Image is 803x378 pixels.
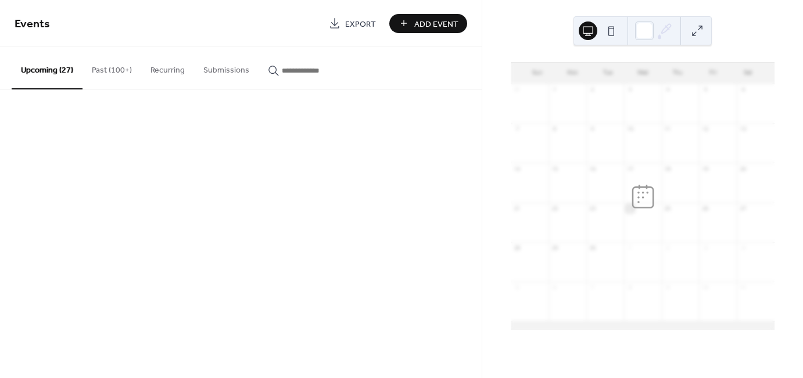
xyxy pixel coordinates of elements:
div: 23 [589,205,596,212]
div: 7 [589,285,596,291]
div: 8 [626,285,633,291]
button: Upcoming (27) [12,47,83,89]
div: Mon [555,63,590,84]
span: Add Event [414,18,458,30]
div: 13 [740,126,747,133]
div: 26 [702,205,709,212]
div: 1 [626,245,633,252]
div: 6 [740,86,747,93]
div: 5 [514,285,521,291]
div: 4 [740,245,747,252]
div: 19 [702,165,709,172]
div: 9 [589,126,596,133]
div: 2 [664,245,671,252]
div: 22 [551,205,558,212]
button: Recurring [141,47,194,88]
div: 12 [702,126,709,133]
div: 8 [551,126,558,133]
div: 31 [514,86,521,93]
div: 16 [589,165,596,172]
div: 20 [740,165,747,172]
div: 3 [702,245,709,252]
span: Events [15,13,50,35]
div: Fri [695,63,730,84]
div: Tue [590,63,625,84]
button: Past (100+) [83,47,141,88]
div: 17 [626,165,633,172]
div: 14 [514,165,521,172]
div: 5 [702,86,709,93]
div: 29 [551,245,558,252]
div: Wed [625,63,660,84]
div: 11 [740,285,747,291]
div: 28 [514,245,521,252]
div: 2 [589,86,596,93]
div: 15 [551,165,558,172]
div: 18 [664,165,671,172]
button: Add Event [389,14,467,33]
div: 7 [514,126,521,133]
div: Sun [520,63,555,84]
div: 11 [664,126,671,133]
div: 10 [702,285,709,291]
div: 21 [514,205,521,212]
div: 25 [664,205,671,212]
div: 24 [626,205,633,212]
div: 30 [589,245,596,252]
div: Sat [730,63,765,84]
div: 9 [664,285,671,291]
div: 27 [740,205,747,212]
div: 4 [664,86,671,93]
div: 1 [551,86,558,93]
div: 6 [551,285,558,291]
span: Export [345,18,376,30]
div: Thu [660,63,695,84]
a: Export [320,14,385,33]
div: 3 [626,86,633,93]
div: 10 [626,126,633,133]
button: Submissions [194,47,259,88]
